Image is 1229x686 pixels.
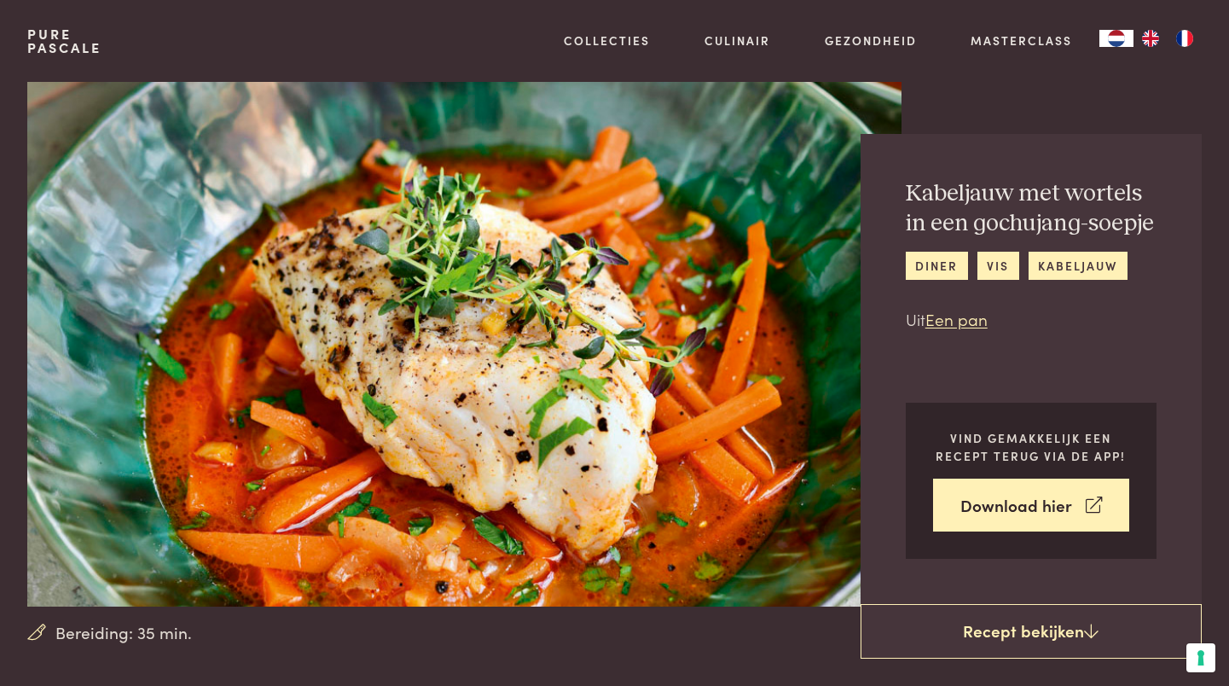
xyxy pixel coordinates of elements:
[1029,252,1128,280] a: kabeljauw
[933,429,1130,464] p: Vind gemakkelijk een recept terug via de app!
[933,479,1130,532] a: Download hier
[925,307,988,330] a: Een pan
[1099,30,1133,47] div: Language
[564,32,650,49] a: Collecties
[906,252,968,280] a: diner
[27,82,901,607] img: Kabeljauw met wortels in een gochujang-soepje
[55,620,192,645] span: Bereiding: 35 min.
[977,252,1019,280] a: vis
[1099,30,1202,47] aside: Language selected: Nederlands
[704,32,770,49] a: Culinair
[971,32,1072,49] a: Masterclass
[1099,30,1133,47] a: NL
[825,32,917,49] a: Gezondheid
[1133,30,1168,47] a: EN
[1186,643,1215,672] button: Uw voorkeuren voor toestemming voor trackingtechnologieën
[1133,30,1202,47] ul: Language list
[27,27,101,55] a: PurePascale
[906,307,1157,332] p: Uit
[861,604,1203,659] a: Recept bekijken
[906,179,1157,238] h2: Kabeljauw met wortels in een gochujang-soepje
[1168,30,1202,47] a: FR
